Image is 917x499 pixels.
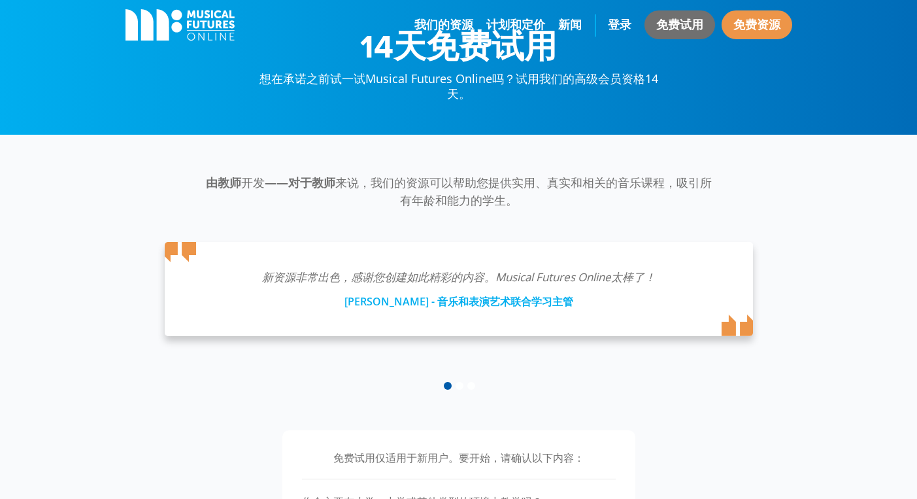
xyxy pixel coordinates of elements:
[486,16,545,34] span: 计划和定价
[206,175,241,190] strong: 由教师
[204,174,714,209] p: 开发 来说，我们的资源可以帮助您提供实用、真实和相关的音乐课程，吸引所有年龄和能力的学生。
[722,10,792,39] a: 免费资源
[191,286,727,310] div: [PERSON_NAME] - 音乐和表演艺术联合学习主管
[644,10,715,39] a: 免费试用
[256,29,661,62] h1: 14天免费试用
[414,16,473,34] span: 我们的资源
[265,175,335,190] strong: ——对于教师
[302,450,616,466] p: 免费试用仅适用于新用户。要开始，请确认以下内容：
[191,268,727,286] p: 新资源非常出色，感谢您创建如此精彩的内容。Musical Futures Online太棒了！
[256,62,661,102] p: 想在承诺之前试一试Musical Futures Online吗？试用我们的高级会员资格14天。
[558,16,582,34] span: 新闻
[608,16,631,34] span: 登录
